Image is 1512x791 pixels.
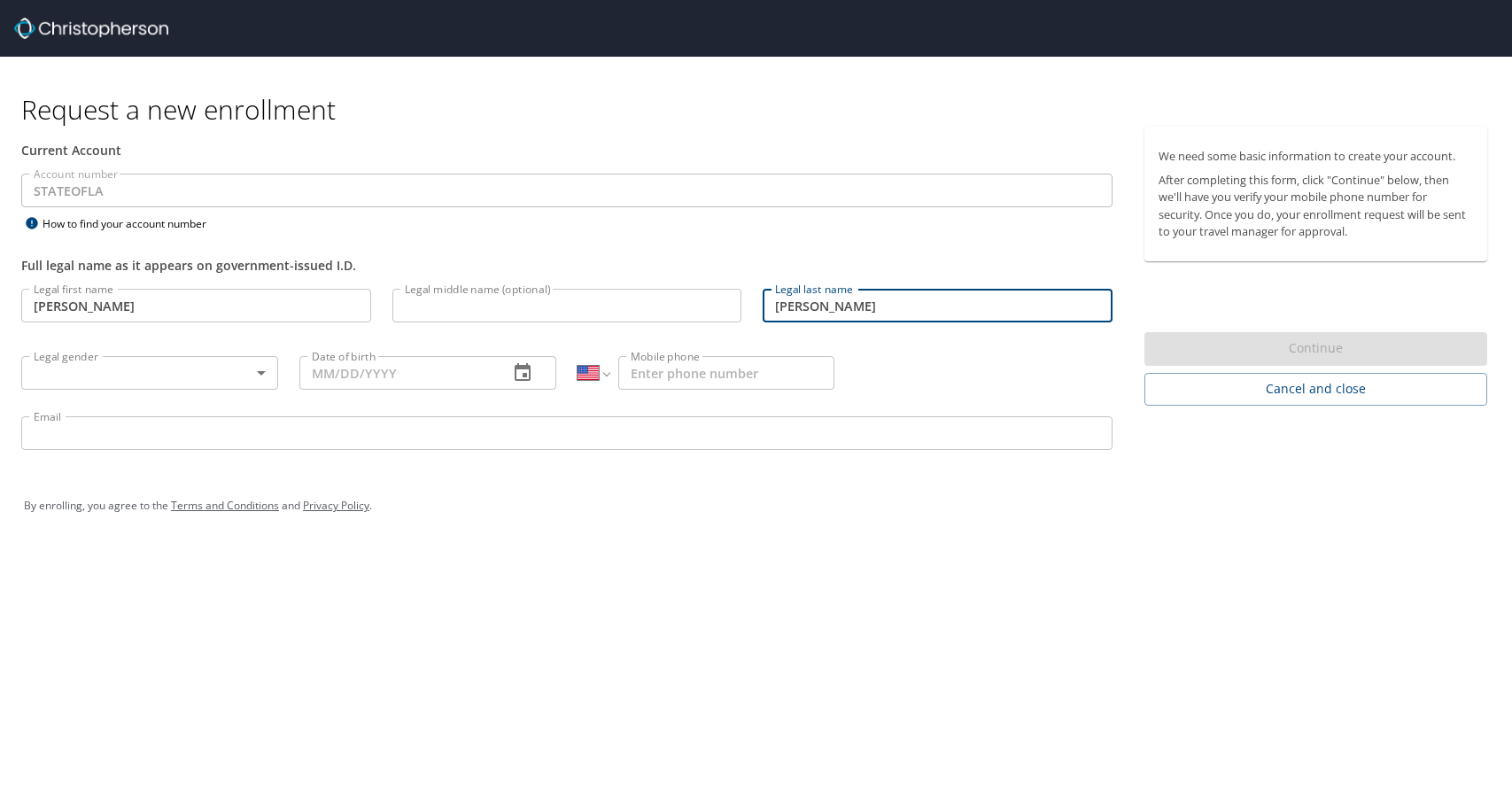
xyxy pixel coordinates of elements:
[24,484,1488,528] div: By enrolling, you agree to the and .
[618,356,834,390] input: Enter phone number
[21,213,243,235] div: How to find your account number
[303,498,369,513] a: Privacy Policy
[1159,378,1473,400] span: Cancel and close
[1159,172,1473,240] p: After completing this form, click "Continue" below, then we'll have you verify your mobile phone ...
[1159,148,1473,165] p: We need some basic information to create your account.
[299,356,494,390] input: MM/DD/YYYY
[14,18,168,39] img: cbt logo
[21,256,1113,275] div: Full legal name as it appears on government-issued I.D.
[21,356,278,390] div: ​
[21,92,1501,127] h1: Request a new enrollment
[171,498,279,513] a: Terms and Conditions
[1144,373,1487,406] button: Cancel and close
[21,141,1113,159] div: Current Account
